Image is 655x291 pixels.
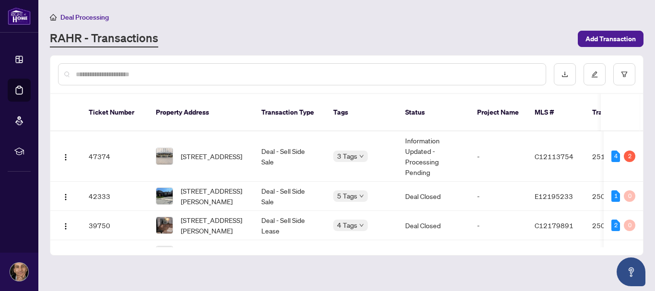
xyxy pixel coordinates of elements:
td: 2509644 [585,182,652,211]
img: thumbnail-img [156,188,173,204]
td: - [469,211,527,240]
span: filter [621,71,628,78]
img: Logo [62,222,70,230]
span: down [359,154,364,159]
span: 5 Tags [337,190,357,201]
span: C12113754 [535,152,573,161]
img: Logo [62,153,70,161]
td: 42333 [81,182,148,211]
span: E12195233 [535,192,573,200]
span: [STREET_ADDRESS][PERSON_NAME] [181,186,246,207]
th: Ticket Number [81,94,148,131]
div: 1 [611,190,620,202]
img: Profile Icon [10,263,28,281]
th: Project Name [469,94,527,131]
div: 0 [624,220,635,231]
td: 39750 [81,211,148,240]
td: Deal Closed [398,182,469,211]
td: 2509340 [585,240,652,269]
td: Deal Closed [398,240,469,269]
a: RAHR - Transactions [50,30,158,47]
td: 2508896 [585,211,652,240]
th: MLS # [527,94,585,131]
button: Logo [58,149,73,164]
td: Information Updated - Processing Pending [398,131,469,182]
span: home [50,14,57,21]
button: Add Transaction [578,31,643,47]
td: 39306 [81,240,148,269]
td: - [469,131,527,182]
img: logo [8,7,31,25]
span: Deal Processing [60,13,109,22]
button: edit [584,63,606,85]
span: download [561,71,568,78]
td: Deal - Sell Side Sale [254,131,326,182]
button: filter [613,63,635,85]
button: Logo [58,247,73,262]
span: C12179891 [535,221,573,230]
img: Logo [62,193,70,201]
th: Transaction Type [254,94,326,131]
div: 0 [624,190,635,202]
button: download [554,63,576,85]
td: Deal - Sell Side Lease [254,211,326,240]
div: 4 [611,151,620,162]
div: 2 [611,220,620,231]
span: edit [591,71,598,78]
th: Property Address [148,94,254,131]
td: 47374 [81,131,148,182]
span: 4 Tags [337,220,357,231]
button: Logo [58,218,73,233]
div: 2 [624,151,635,162]
th: Tags [326,94,398,131]
td: 2512004 [585,131,652,182]
button: Open asap [617,257,645,286]
td: Deal Closed [398,211,469,240]
td: Deal - Sell Side Sale [254,182,326,211]
th: Trade Number [585,94,652,131]
th: Status [398,94,469,131]
button: Logo [58,188,73,204]
td: - [469,182,527,211]
td: Deal - Buy Side Lease [254,240,326,269]
span: [STREET_ADDRESS][PERSON_NAME] [181,215,246,236]
img: thumbnail-img [156,148,173,164]
img: thumbnail-img [156,246,173,263]
td: - [469,240,527,269]
span: Add Transaction [585,31,636,47]
span: down [359,223,364,228]
span: [STREET_ADDRESS] [181,151,242,162]
span: 3 Tags [337,151,357,162]
img: thumbnail-img [156,217,173,233]
span: down [359,194,364,198]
